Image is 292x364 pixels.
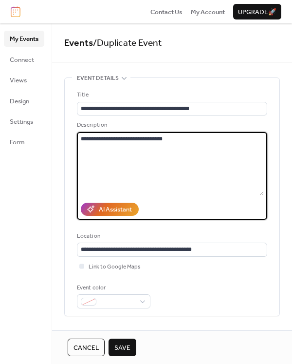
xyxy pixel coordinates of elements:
button: AI Assistant [81,203,139,215]
div: AI Assistant [99,205,132,214]
a: Contact Us [150,7,182,17]
button: Save [109,339,136,356]
button: Upgrade🚀 [233,4,281,19]
span: Form [10,137,25,147]
div: Location [77,231,265,241]
a: Design [4,93,44,109]
button: Cancel [68,339,105,356]
a: Views [4,72,44,88]
span: Settings [10,117,33,127]
span: Link to Google Maps [89,262,141,272]
a: Connect [4,52,44,67]
a: My Events [4,31,44,46]
span: Event details [77,74,119,83]
span: My Events [10,34,38,44]
span: Cancel [73,343,99,353]
span: Date and time [77,328,118,338]
a: Events [64,34,93,52]
span: Views [10,76,27,85]
div: Description [77,120,265,130]
a: Settings [4,114,44,129]
img: logo [11,6,20,17]
span: Connect [10,55,34,65]
div: Title [77,90,265,100]
div: Event color [77,283,148,293]
span: Save [114,343,130,353]
span: / Duplicate Event [93,34,162,52]
span: Design [10,96,29,106]
span: Upgrade 🚀 [238,7,276,17]
a: My Account [191,7,225,17]
a: Form [4,134,44,150]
